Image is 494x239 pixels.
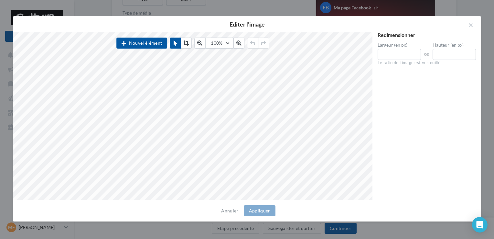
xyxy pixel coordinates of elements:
[378,43,421,47] label: Largeur (en px)
[23,21,471,27] h2: Editer l'image
[244,205,275,216] button: Appliquer
[433,43,476,47] label: Hauteur (en px)
[205,38,233,49] button: 100%
[378,32,476,38] div: Redimensionner
[472,217,488,233] div: Open Intercom Messenger
[116,38,167,49] button: Nouvel élément
[378,60,476,66] div: Le ratio de l'image est verrouillé
[219,207,241,215] button: Annuler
